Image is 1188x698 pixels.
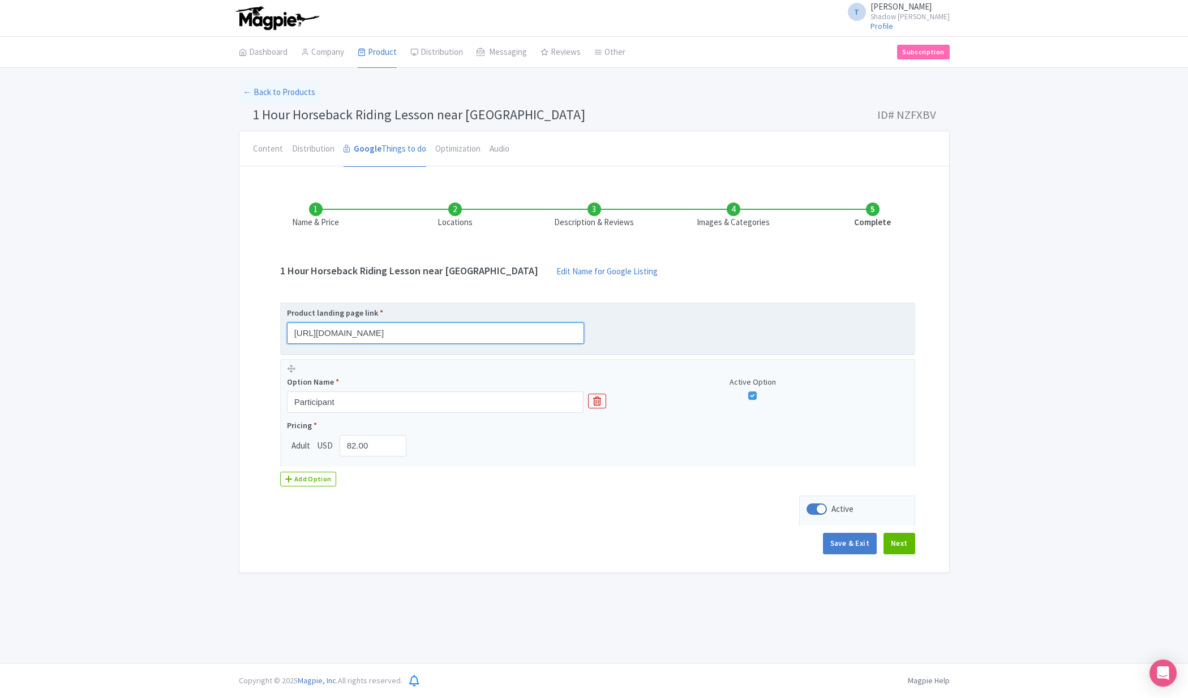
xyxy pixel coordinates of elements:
a: Dashboard [239,37,288,68]
span: USD [315,440,335,453]
a: Audio [490,131,509,167]
a: Distribution [292,131,334,167]
span: Pricing [287,420,312,431]
span: Active Option [730,377,776,387]
li: Complete [803,202,942,229]
span: [PERSON_NAME] [870,1,932,12]
span: 1 Hour Horseback Riding Lesson near [GEOGRAPHIC_DATA] [252,106,585,123]
button: Save & Exit [823,533,877,554]
button: Next [884,533,915,554]
div: Add Option [280,472,337,486]
div: Active [831,503,854,516]
div: Copyright © 2025 All rights reserved. [232,675,409,687]
li: Name & Price [246,202,385,229]
a: Magpie Help [908,675,950,686]
li: Images & Categories [664,202,803,229]
a: Product [358,37,397,68]
a: Content [253,131,283,167]
a: ← Back to Products [239,81,320,104]
span: T [848,3,866,21]
strong: Google [354,143,381,156]
input: Option Name [287,391,584,413]
span: ID# NZFXBV [877,104,936,126]
a: Company [301,37,344,68]
li: Locations [385,202,525,229]
a: T [PERSON_NAME] Shadow [PERSON_NAME] [841,2,950,20]
a: Other [594,37,625,68]
span: Adult [287,440,315,453]
a: Distribution [410,37,463,68]
div: Open Intercom Messenger [1150,660,1177,687]
a: Messaging [477,37,527,68]
a: Optimization [435,131,481,167]
a: Reviews [541,37,581,68]
img: logo-ab69f6fb50320c5b225c76a69d11143b.png [233,6,321,31]
span: Option Name [287,377,334,387]
small: Shadow [PERSON_NAME] [870,13,950,20]
span: Magpie, Inc. [298,675,338,686]
a: Profile [870,21,893,31]
span: Product landing page link [287,308,378,318]
li: Description & Reviews [525,202,664,229]
a: Edit Name for Google Listing [545,265,669,283]
input: Product landing page link [287,322,584,344]
a: Subscription [897,45,949,59]
h4: 1 Hour Horseback Riding Lesson near [GEOGRAPHIC_DATA] [273,265,545,277]
input: 0.00 [340,435,407,456]
a: GoogleThings to do [344,131,426,167]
